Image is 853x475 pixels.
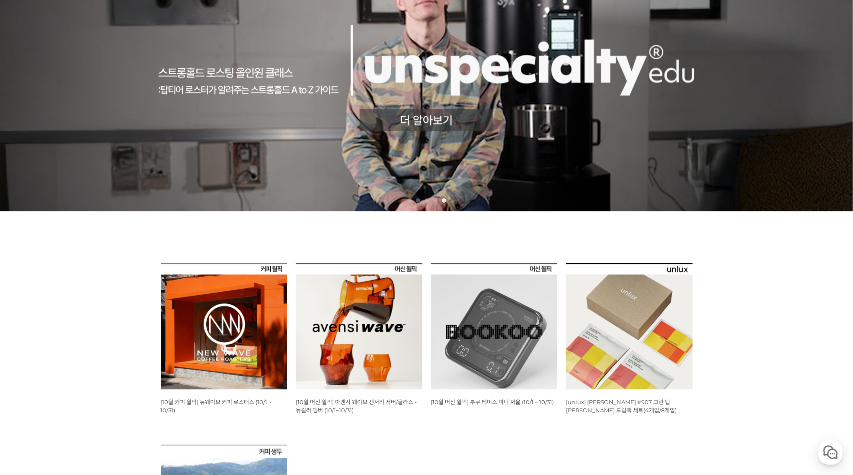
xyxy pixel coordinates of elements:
a: 대화 [57,274,112,296]
span: 설정 [134,287,144,294]
img: [10월 커피 월픽] 뉴웨이브 커피 로스터스 (10/1 ~ 10/31) [161,263,288,390]
a: [10월 머신 월픽] 아벤시 웨이브 센서리 서버/글라스 - 뉴컬러 앰버 (10/1~10/31) [296,398,417,414]
a: 홈 [3,274,57,296]
a: 2 [416,198,420,203]
img: [unlux] 파나마 잰슨 #907 그린 팁 게이샤 워시드 드립백 세트(4개입/8개입) [566,263,693,390]
img: [10월 머신 월픽] 부쿠 테미스 미니 저울 (10/1 ~ 10/31) [431,263,558,390]
a: 1 [407,198,412,203]
a: [unlux] [PERSON_NAME] #907 그린 팁 [PERSON_NAME] 드립백 세트(4개입/8개입) [566,398,677,414]
a: 5 [442,198,446,203]
a: [10월 커피 월픽] 뉴웨이브 커피 로스터스 (10/1 ~ 10/31) [161,398,272,414]
span: 홈 [27,287,32,294]
img: [10월 머신 월픽] 아벤시 웨이브 센서리 서버/글라스 - 뉴컬러 앰버 (10/1~10/31) [296,263,422,390]
span: 대화 [79,287,89,294]
a: [10월 머신 월픽] 부쿠 테미스 미니 저울 (10/1 ~ 10/31) [431,398,554,405]
a: 3 [425,198,429,203]
a: 4 [433,198,438,203]
a: 설정 [112,274,166,296]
